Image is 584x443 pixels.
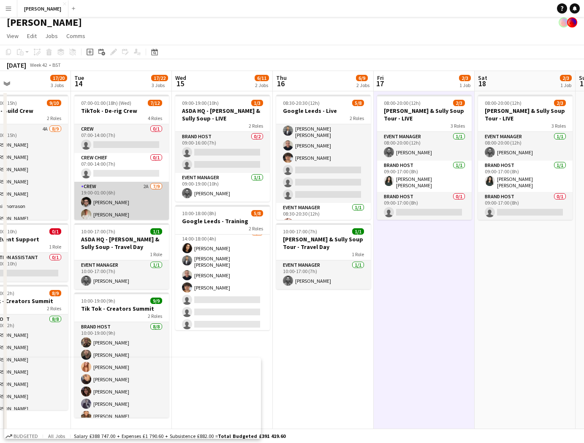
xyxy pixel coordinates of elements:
[74,293,169,418] app-job-card: 10:00-19:00 (9h)9/9Tik Tok - Creators Summit2 RolesBrand Host8/810:00-19:00 (9h)[PERSON_NAME][PER...
[175,107,270,122] h3: ASDA HQ - [PERSON_NAME] & Sully Soup - LIVE
[567,17,577,27] app-user-avatar: Tobin James
[74,182,169,309] app-card-role: Crew2A7/919:00-01:00 (6h)[PERSON_NAME][PERSON_NAME]
[49,290,61,296] span: 8/9
[352,251,364,257] span: 1 Role
[175,228,270,333] app-card-role: Brand Host4/714:00-18:00 (4h)[PERSON_NAME][PERSON_NAME] [PERSON_NAME][PERSON_NAME][PERSON_NAME]
[478,95,573,220] app-job-card: 08:00-20:00 (12h)2/3[PERSON_NAME] & Sully Soup Tour - LIVE3 RolesEvent Manager1/108:00-20:00 (12h...
[356,75,368,81] span: 6/9
[47,305,61,312] span: 2 Roles
[350,115,364,121] span: 2 Roles
[74,235,169,251] h3: ASDA HQ - [PERSON_NAME] & Sully Soup - Travel Day
[66,32,85,40] span: Comms
[377,161,472,192] app-card-role: Brand Host1/109:00-17:00 (8h)[PERSON_NAME] [PERSON_NAME] [PERSON_NAME]
[74,223,169,289] app-job-card: 10:00-17:00 (7h)1/1ASDA HQ - [PERSON_NAME] & Sully Soup - Travel Day1 RoleEvent Manager1/110:00-1...
[182,100,219,106] span: 09:00-19:00 (10h)
[182,210,216,216] span: 10:00-18:00 (8h)
[559,17,569,27] app-user-avatar: Tobin James
[74,124,169,153] app-card-role: Crew0/107:00-14:00 (7h)
[384,100,421,106] span: 08:00-20:00 (12h)
[52,62,61,68] div: BST
[251,100,263,106] span: 1/3
[451,123,465,129] span: 3 Roles
[478,161,573,192] app-card-role: Brand Host1/109:00-17:00 (8h)[PERSON_NAME] [PERSON_NAME] [PERSON_NAME]
[151,75,168,81] span: 17/22
[7,32,19,40] span: View
[478,74,487,82] span: Sat
[478,132,573,161] app-card-role: Event Manager1/108:00-20:00 (12h)[PERSON_NAME]
[251,210,263,216] span: 5/8
[174,79,186,88] span: 15
[74,95,169,220] app-job-card: 07:00-01:00 (18h) (Wed)7/12TikTok - De-rig Crew4 RolesCrew0/107:00-14:00 (7h) Crew Chief0/107:00-...
[175,173,270,202] app-card-role: Event Manager1/109:00-19:00 (10h)[PERSON_NAME]
[275,79,287,88] span: 16
[47,100,61,106] span: 9/10
[74,260,169,289] app-card-role: Event Manager1/110:00-17:00 (7h)[PERSON_NAME]
[477,79,487,88] span: 18
[74,305,169,312] h3: Tik Tok - Creators Summit
[459,82,470,88] div: 1 Job
[276,98,371,203] app-card-role: Brand Host4/708:30-17:30 (9h)[PERSON_NAME][PERSON_NAME] [PERSON_NAME][PERSON_NAME][PERSON_NAME]
[150,251,162,257] span: 1 Role
[459,75,471,81] span: 2/3
[283,228,317,235] span: 10:00-17:00 (7h)
[148,115,162,121] span: 4 Roles
[377,74,384,82] span: Fri
[150,228,162,235] span: 1/1
[560,82,571,88] div: 1 Job
[42,30,61,41] a: Jobs
[276,74,287,82] span: Thu
[356,82,369,88] div: 2 Jobs
[377,132,472,161] app-card-role: Event Manager1/108:00-20:00 (12h)[PERSON_NAME]
[49,243,61,250] span: 1 Role
[276,260,371,289] app-card-role: Event Manager1/110:00-17:00 (7h)[PERSON_NAME]
[276,203,371,232] app-card-role: Event Manager1/108:30-20:30 (12h)
[560,75,572,81] span: 2/3
[49,228,61,235] span: 0/1
[249,225,263,232] span: 2 Roles
[175,95,270,202] app-job-card: 09:00-19:00 (10h)1/3ASDA HQ - [PERSON_NAME] & Sully Soup - LIVE2 RolesBrand Host0/209:00-16:00 (7...
[28,62,49,68] span: Week 42
[74,74,84,82] span: Tue
[478,192,573,221] app-card-role: Brand Host0/109:00-17:00 (8h)
[554,100,566,106] span: 2/3
[249,123,263,129] span: 2 Roles
[7,16,82,29] h1: [PERSON_NAME]
[50,75,67,81] span: 17/20
[74,153,169,182] app-card-role: Crew Chief0/107:00-14:00 (7h)
[478,107,573,122] h3: [PERSON_NAME] & Sully Soup Tour - LIVE
[276,95,371,220] app-job-card: 08:30-20:30 (12h)5/8Google Leeds - Live2 RolesBrand Host4/708:30-17:30 (9h)[PERSON_NAME][PERSON_N...
[148,313,162,319] span: 2 Roles
[27,32,37,40] span: Edit
[377,107,472,122] h3: [PERSON_NAME] & Sully Soup Tour - LIVE
[7,61,26,69] div: [DATE]
[81,228,115,235] span: 10:00-17:00 (7h)
[4,358,261,439] iframe: Popup CTA
[551,123,566,129] span: 3 Roles
[150,298,162,304] span: 9/9
[74,107,169,115] h3: TikTok - De-rig Crew
[352,100,364,106] span: 5/8
[47,115,61,121] span: 2 Roles
[453,100,465,106] span: 2/3
[377,95,472,220] app-job-card: 08:00-20:00 (12h)2/3[PERSON_NAME] & Sully Soup Tour - LIVE3 RolesEvent Manager1/108:00-20:00 (12h...
[283,100,320,106] span: 08:30-20:30 (12h)
[152,82,168,88] div: 3 Jobs
[485,100,522,106] span: 08:00-20:00 (12h)
[24,30,40,41] a: Edit
[255,82,269,88] div: 2 Jobs
[255,75,269,81] span: 6/11
[376,79,384,88] span: 17
[63,30,89,41] a: Comms
[352,228,364,235] span: 1/1
[276,223,371,289] app-job-card: 10:00-17:00 (7h)1/1[PERSON_NAME] & Sully Soup Tour - Travel Day1 RoleEvent Manager1/110:00-17:00 ...
[148,100,162,106] span: 7/12
[276,107,371,115] h3: Google Leeds - Live
[175,205,270,330] app-job-card: 10:00-18:00 (8h)5/8Google Leeds - Training2 RolesEvent Manager1/110:00-18:00 (8h)[PERSON_NAME]Bra...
